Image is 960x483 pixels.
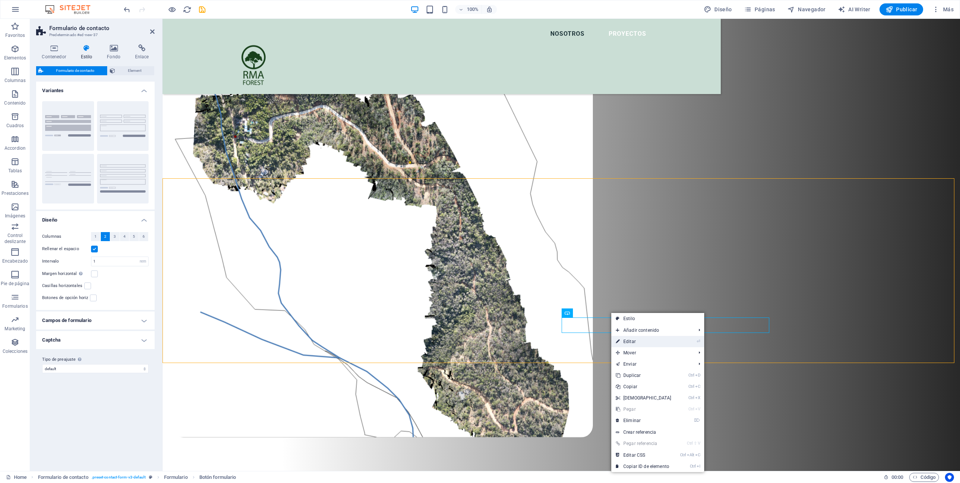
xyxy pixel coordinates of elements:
p: Elementos [4,55,26,61]
i: Ctrl [688,407,694,412]
span: AI Writer [838,6,870,13]
button: Diseño [701,3,735,15]
button: Más [929,3,957,15]
span: Añadir contenido [611,325,693,336]
p: Encabezado [2,258,28,264]
span: 6 [143,232,145,241]
i: V [698,441,700,446]
h4: Campos de formulario [36,311,155,330]
a: CtrlICopiar ID de elemento [611,461,676,472]
p: Accordion [5,145,26,151]
label: Margen horizontal [42,269,91,278]
a: ⌦Eliminar [611,415,676,426]
span: 00 00 [892,473,903,482]
button: reload [182,5,191,14]
i: ⏎ [697,339,700,344]
i: Deshacer: Añadir elemento (Ctrl+Z) [123,5,131,14]
p: Cuadros [6,123,24,129]
h4: Variantes [36,82,155,95]
span: 3 [114,232,116,241]
button: 1 [91,232,100,241]
i: I [697,464,700,469]
label: Columnas [42,232,91,241]
h6: Tiempo de la sesión [884,473,904,482]
button: Haz clic para salir del modo de previsualización y seguir editando [167,5,176,14]
button: Código [909,473,939,482]
button: save [197,5,207,14]
span: Más [932,6,954,13]
button: 4 [120,232,129,241]
h4: Diseño [36,211,155,225]
a: Haz clic para cancelar la selección y doble clic para abrir páginas [6,473,27,482]
button: Usercentrics [945,473,954,482]
a: CtrlVPegar [611,404,676,415]
a: CtrlX[DEMOGRAPHIC_DATA] [611,392,676,404]
p: Imágenes [5,213,25,219]
button: 6 [139,232,149,241]
span: Element [117,66,152,75]
button: 5 [129,232,139,241]
i: C [695,453,700,457]
p: Marketing [5,326,25,332]
span: 4 [123,232,126,241]
h4: Contenedor [36,44,75,60]
a: CtrlDDuplicar [611,370,676,381]
button: 3 [110,232,120,241]
span: Haz clic para seleccionar y doble clic para editar [38,473,88,482]
h4: Captcha [36,331,155,349]
i: Al redimensionar, ajustar el nivel de zoom automáticamente para ajustarse al dispositivo elegido. [486,6,493,13]
label: Tipo de preajuste [42,355,149,364]
span: : [897,474,898,480]
span: 1 [94,232,97,241]
label: Casillas horizontales [42,281,84,290]
button: 2 [101,232,110,241]
span: 5 [133,232,135,241]
label: Rellenar el espacio [42,245,91,254]
p: Columnas [5,77,26,84]
i: Alt [687,453,694,457]
span: Formulario de contacto [46,66,105,75]
h4: Fondo [101,44,129,60]
span: 2 [104,232,106,241]
i: C [695,384,700,389]
i: ⌦ [694,418,700,423]
i: Ctrl [688,384,694,389]
label: Botones de opción horiz [42,293,90,302]
p: Favoritos [5,32,25,38]
i: Este elemento es un preajuste personalizable [149,475,152,479]
a: Estilo [611,313,704,324]
i: Ctrl [688,395,694,400]
i: V [695,407,700,412]
span: . preset-contact-form-v3-default [91,473,146,482]
label: Intervalo [42,259,91,263]
a: CtrlAltCEditar CSS [611,450,676,461]
span: Haz clic para seleccionar y doble clic para editar [199,473,236,482]
p: Colecciones [3,348,27,354]
i: Guardar (Ctrl+S) [198,5,207,14]
i: Ctrl [687,441,693,446]
button: 100% [455,5,482,14]
h3: Predeterminado #ed-new-37 [49,32,140,38]
p: Formularios [2,303,27,309]
h4: Estilo [75,44,101,60]
div: Diseño (Ctrl+Alt+Y) [701,3,735,15]
i: Volver a cargar página [183,5,191,14]
button: Navegador [784,3,829,15]
button: undo [122,5,131,14]
span: Mover [611,347,693,358]
a: Crear referencia [611,427,704,438]
button: Publicar [879,3,924,15]
h4: Enlace [129,44,155,60]
a: Enviar [611,358,693,370]
span: Navegador [787,6,826,13]
p: Prestaciones [2,190,28,196]
h2: Formulario de contacto [49,25,155,32]
span: Publicar [886,6,917,13]
i: X [695,395,700,400]
span: Código [913,473,936,482]
a: Ctrl⇧VPegar referencia [611,438,676,449]
i: ⇧ [694,441,697,446]
button: Element [108,66,154,75]
a: CtrlCCopiar [611,381,676,392]
i: Ctrl [688,373,694,378]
